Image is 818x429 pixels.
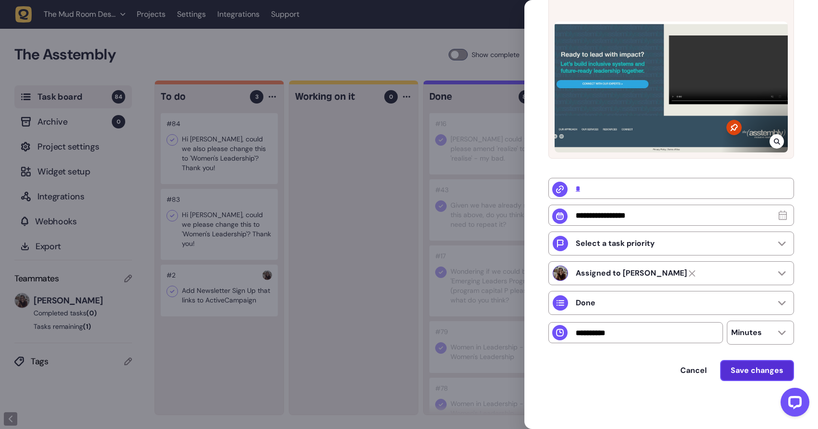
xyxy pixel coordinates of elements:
span: Save changes [731,365,783,375]
button: Cancel [671,361,716,380]
span: Cancel [680,365,707,375]
p: Minutes [731,328,762,337]
p: Select a task priority [576,239,655,248]
p: Done [576,298,595,308]
button: Save changes [720,360,794,381]
strong: Kate Britton [576,268,687,278]
iframe: LiveChat chat widget [773,384,813,424]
